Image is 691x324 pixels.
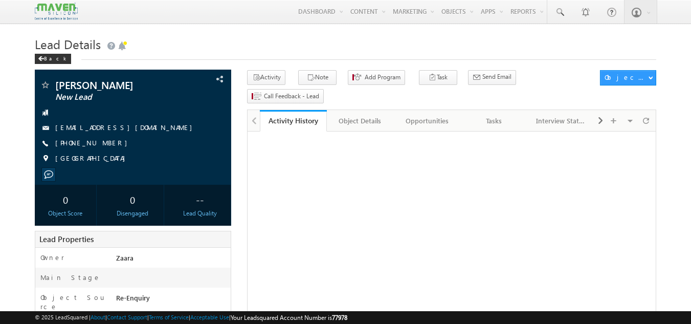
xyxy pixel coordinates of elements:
span: 77978 [332,314,347,321]
div: Re-Enquiry [114,293,231,307]
span: Your Leadsquared Account Number is [231,314,347,321]
a: Interview Status [528,110,595,132]
div: Back [35,54,71,64]
a: Contact Support [107,314,147,320]
div: Lead Quality [171,209,228,218]
span: Send Email [482,72,511,81]
a: Object Details [327,110,394,132]
div: 0 [104,190,161,209]
a: Acceptable Use [190,314,229,320]
button: Send Email [468,70,516,85]
div: 0 [37,190,94,209]
img: Custom Logo [35,3,78,20]
div: Activity History [268,116,319,125]
a: Back [35,53,76,62]
a: Terms of Service [149,314,189,320]
span: [PERSON_NAME] [55,80,176,90]
span: Lead Details [35,36,101,52]
div: Disengaged [104,209,161,218]
label: Main Stage [40,273,101,282]
span: [GEOGRAPHIC_DATA] [55,154,130,164]
span: Lead Properties [39,234,94,244]
a: Tasks [461,110,528,132]
span: © 2025 LeadSquared | | | | | [35,313,347,322]
button: Add Program [348,70,405,85]
div: Object Score [37,209,94,218]
span: Call Feedback - Lead [264,92,319,101]
label: Object Source [40,293,106,311]
button: Note [298,70,337,85]
div: Opportunities [402,115,452,127]
a: Activity History [260,110,327,132]
div: Tasks [469,115,519,127]
div: Object Details [335,115,385,127]
span: Add Program [365,73,400,82]
span: [PHONE_NUMBER] [55,138,132,148]
a: Opportunities [394,110,461,132]
div: Interview Status [536,115,586,127]
span: Zaara [116,253,133,262]
div: Object Actions [605,73,648,82]
a: About [91,314,105,320]
button: Activity [247,70,285,85]
label: Owner [40,253,64,262]
button: Call Feedback - Lead [247,89,324,104]
a: [EMAIL_ADDRESS][DOMAIN_NAME] [55,123,197,132]
button: Object Actions [600,70,656,85]
button: Task [419,70,457,85]
div: -- [171,190,228,209]
span: New Lead [55,92,176,102]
